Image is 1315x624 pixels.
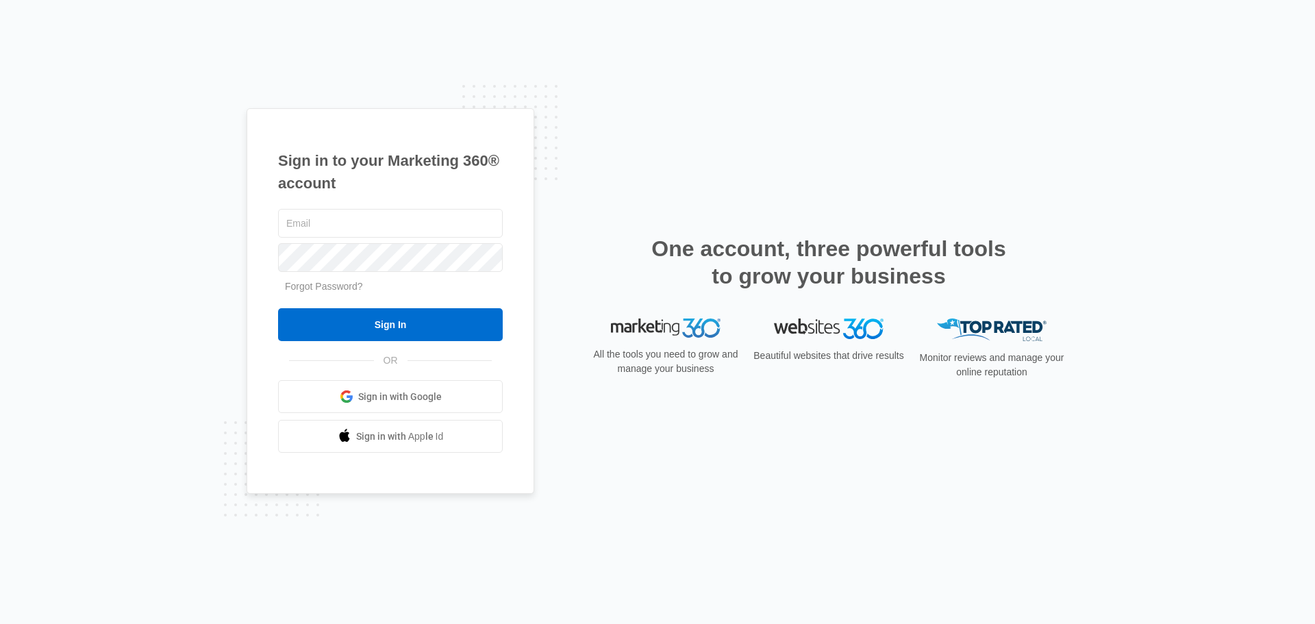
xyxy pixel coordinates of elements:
[774,319,884,338] img: Websites 360
[358,390,442,404] span: Sign in with Google
[278,209,503,238] input: Email
[589,347,742,376] p: All the tools you need to grow and manage your business
[285,281,363,292] a: Forgot Password?
[937,319,1047,341] img: Top Rated Local
[915,351,1068,379] p: Monitor reviews and manage your online reputation
[647,235,1010,290] h2: One account, three powerful tools to grow your business
[278,308,503,341] input: Sign In
[278,420,503,453] a: Sign in with Apple Id
[374,353,408,368] span: OR
[752,349,905,363] p: Beautiful websites that drive results
[611,319,721,338] img: Marketing 360
[278,149,503,195] h1: Sign in to your Marketing 360® account
[356,429,444,444] span: Sign in with Apple Id
[278,380,503,413] a: Sign in with Google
